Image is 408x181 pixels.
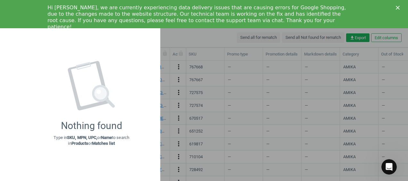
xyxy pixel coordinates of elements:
[61,120,122,132] div: Nothing found
[47,4,350,30] div: Hi [PERSON_NAME], we are currently experiencing data delivery issues that are causing errors for ...
[72,141,89,146] strong: Products
[92,141,115,146] strong: Matches list
[396,6,402,10] div: Close
[381,159,397,175] iframe: Intercom live chat
[54,135,129,146] p: Type in or to search in or
[67,135,97,140] strong: SKU, MPN, UPC,
[101,135,112,140] strong: Name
